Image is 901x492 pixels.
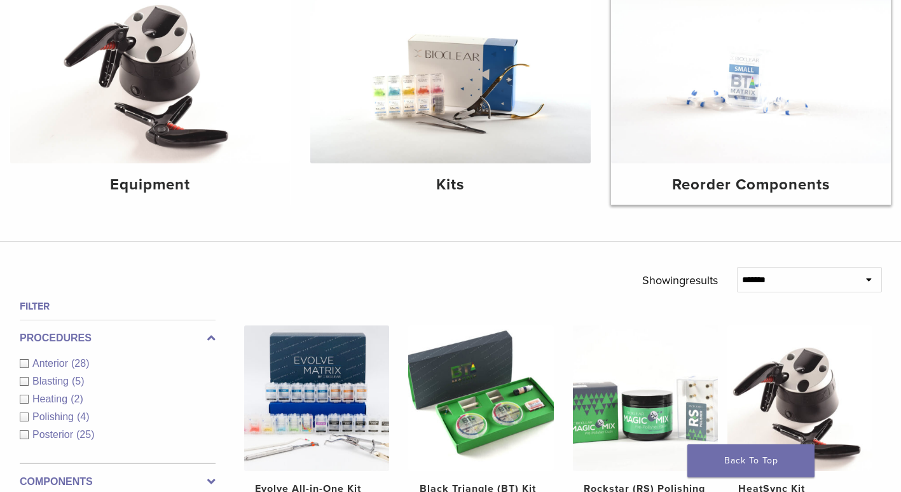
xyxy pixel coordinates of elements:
[32,358,71,369] span: Anterior
[20,474,216,489] label: Components
[71,358,89,369] span: (28)
[71,393,83,404] span: (2)
[72,376,85,386] span: (5)
[76,429,94,440] span: (25)
[687,444,815,477] a: Back To Top
[320,174,580,196] h4: Kits
[573,325,718,470] img: Rockstar (RS) Polishing Kit
[20,331,216,346] label: Procedures
[20,299,216,314] h4: Filter
[244,325,389,470] img: Evolve All-in-One Kit
[20,174,280,196] h4: Equipment
[621,174,881,196] h4: Reorder Components
[408,325,553,470] img: Black Triangle (BT) Kit
[77,411,90,422] span: (4)
[642,267,718,294] p: Showing results
[32,393,71,404] span: Heating
[32,429,76,440] span: Posterior
[32,411,77,422] span: Polishing
[32,376,72,386] span: Blasting
[727,325,872,470] img: HeatSync Kit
